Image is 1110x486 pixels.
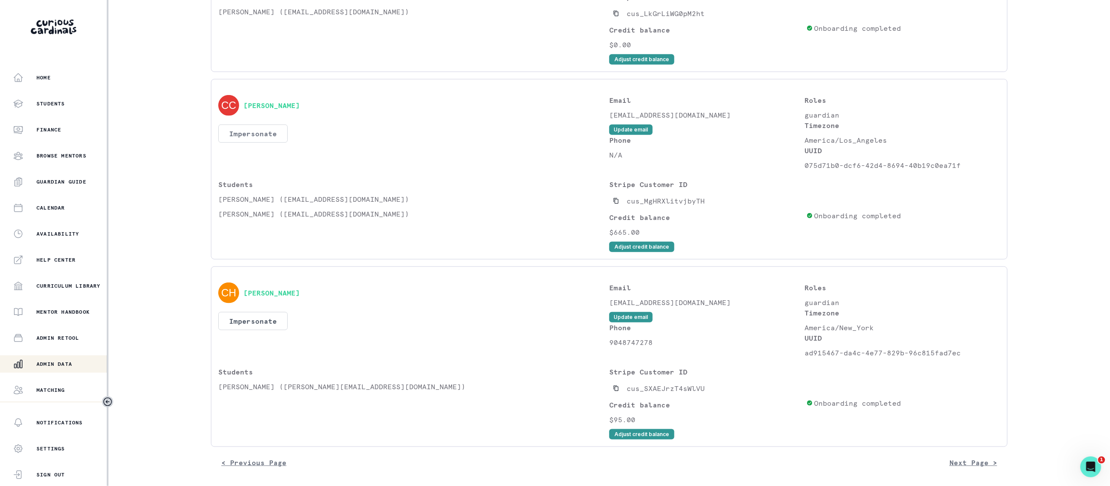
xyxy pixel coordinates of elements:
p: [PERSON_NAME] ([EMAIL_ADDRESS][DOMAIN_NAME]) [218,194,609,204]
p: Roles [805,95,1001,105]
p: Credit balance [609,400,803,410]
button: Impersonate [218,125,288,143]
p: Onboarding completed [814,398,901,408]
p: Admin Retool [36,335,79,342]
p: [PERSON_NAME] ([EMAIL_ADDRESS][DOMAIN_NAME]) [218,209,609,219]
p: [PERSON_NAME] ([PERSON_NAME][EMAIL_ADDRESS][DOMAIN_NAME]) [218,381,609,392]
p: $0.00 [609,39,803,50]
iframe: Intercom live chat [1080,456,1101,477]
p: America/New_York [805,322,1001,333]
p: [PERSON_NAME] ([EMAIL_ADDRESS][DOMAIN_NAME]) [218,7,609,17]
img: svg [218,95,239,116]
button: Adjust credit balance [609,242,674,252]
p: Onboarding completed [814,23,901,33]
p: Calendar [36,204,65,211]
p: $95.00 [609,414,803,425]
button: < Previous Page [211,454,297,471]
p: Sign Out [36,471,65,478]
p: Students [218,367,609,377]
p: Credit balance [609,212,803,223]
p: Admin Data [36,361,72,368]
button: Update email [609,312,653,322]
p: UUID [805,333,1001,343]
button: Update email [609,125,653,135]
p: [EMAIL_ADDRESS][DOMAIN_NAME] [609,297,805,308]
p: Stripe Customer ID [609,179,803,190]
p: Browse Mentors [36,152,86,159]
p: $665.00 [609,227,803,237]
p: ad915467-da4c-4e77-829b-96c815fad7ec [805,348,1001,358]
p: Timezone [805,120,1001,131]
p: guardian [805,297,1001,308]
p: 9048747278 [609,337,805,348]
p: Phone [609,135,805,145]
button: Next Page > [939,454,1008,471]
button: Adjust credit balance [609,429,674,440]
p: Stripe Customer ID [609,367,803,377]
p: Home [36,74,51,81]
p: Notifications [36,419,83,426]
p: Guardian Guide [36,178,86,185]
p: Students [36,100,65,107]
p: Matching [36,387,65,394]
button: [PERSON_NAME] [243,289,300,297]
p: [EMAIL_ADDRESS][DOMAIN_NAME] [609,110,805,120]
p: cus_SXAEJrzT4sWlVU [627,383,705,394]
p: Phone [609,322,805,333]
button: Adjust credit balance [609,54,674,65]
img: Curious Cardinals Logo [31,20,76,34]
p: Help Center [36,256,76,263]
span: 1 [1098,456,1105,463]
button: [PERSON_NAME] [243,101,300,110]
button: Copied to clipboard [609,381,623,395]
p: America/Los_Angeles [805,135,1001,145]
p: Mentor Handbook [36,309,90,315]
p: cus_MgHRXlitvjbyTH [627,196,705,206]
p: Availability [36,230,79,237]
p: Students [218,179,609,190]
p: N/A [609,150,805,160]
p: Onboarding completed [814,210,901,221]
button: Copied to clipboard [609,194,623,208]
p: Email [609,282,805,293]
p: Finance [36,126,61,133]
p: Roles [805,282,1001,293]
p: Curriculum Library [36,282,101,289]
p: cus_LkGrLiWG0pM2ht [627,8,705,19]
button: Copied to clipboard [609,7,623,20]
img: svg [218,282,239,303]
p: Credit balance [609,25,803,35]
p: UUID [805,145,1001,156]
button: Toggle sidebar [102,396,113,407]
p: Email [609,95,805,105]
p: Settings [36,445,65,452]
button: Impersonate [218,312,288,330]
p: Timezone [805,308,1001,318]
p: guardian [805,110,1001,120]
p: 075d71b0-dcf6-42d4-8694-40b19c0ea71f [805,160,1001,171]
